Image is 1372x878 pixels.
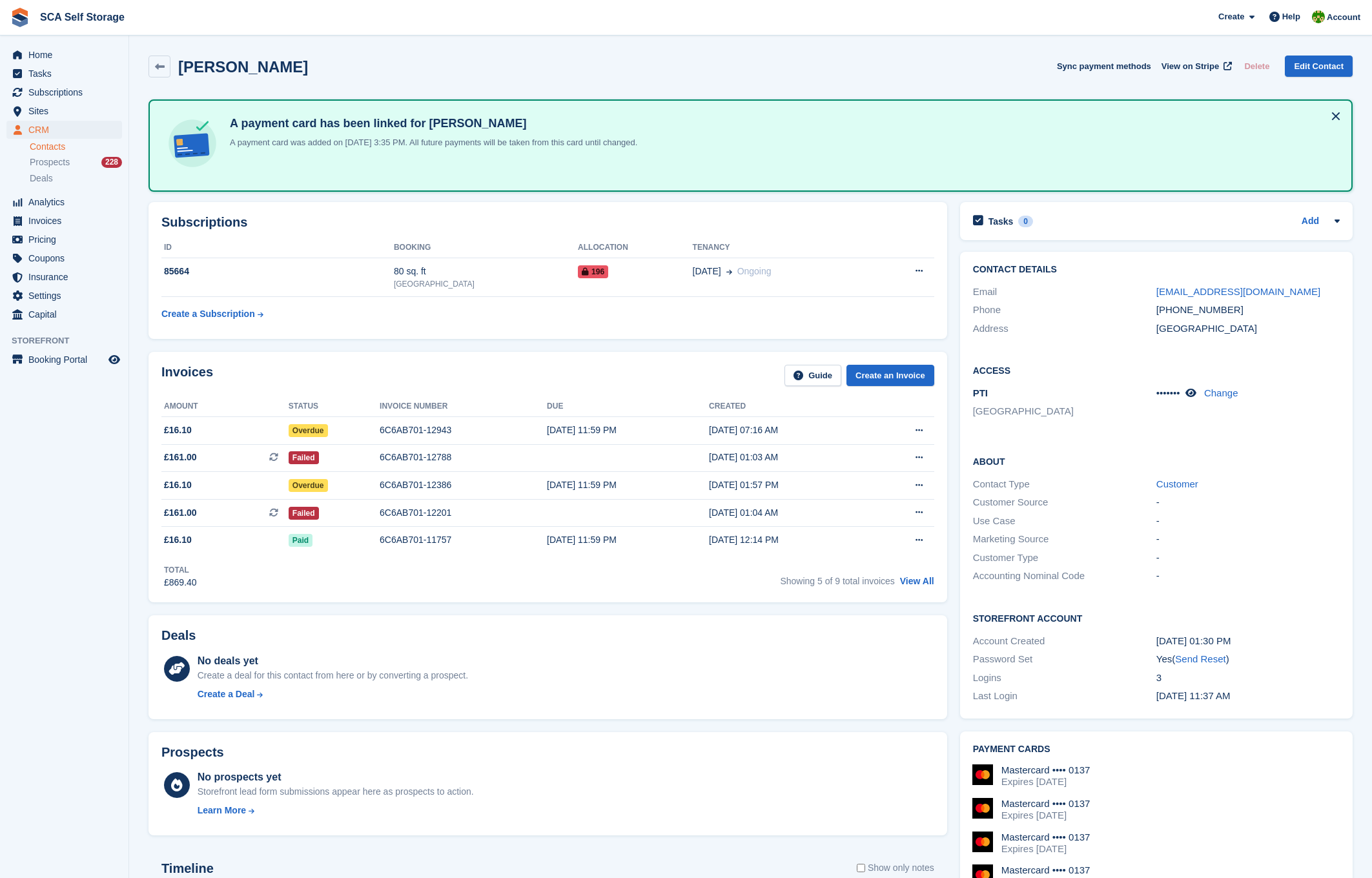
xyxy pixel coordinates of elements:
span: £16.10 [164,533,192,547]
span: PTI [973,387,988,398]
h2: Timeline [161,861,214,876]
h2: Access [973,363,1340,376]
div: [GEOGRAPHIC_DATA] [394,278,578,290]
div: 80 sq. ft [394,265,578,278]
div: Mastercard •••• 0137 [1001,832,1090,843]
span: Booking Portal [28,351,106,369]
div: Expires [DATE] [1001,776,1090,788]
div: [DATE] 01:03 AM [709,451,871,464]
th: Allocation [578,238,692,258]
a: Edit Contact [1285,56,1353,77]
div: Mastercard •••• 0137 [1001,798,1090,810]
div: [DATE] 07:16 AM [709,424,871,437]
span: Coupons [28,249,106,267]
span: View on Stripe [1162,60,1219,73]
a: Change [1204,387,1238,398]
a: Preview store [107,352,122,367]
span: Sites [28,102,106,120]
img: card-linked-ebf98d0992dc2aeb22e95c0e3c79077019eb2392cfd83c6a337811c24bc77127.svg [165,116,220,170]
div: Address [973,322,1156,336]
th: Invoice number [380,396,547,417]
th: Created [709,396,871,417]
div: Learn More [198,804,246,817]
div: Mastercard •••• 0137 [1001,764,1090,776]
span: Capital [28,305,106,323]
span: Create [1218,10,1244,23]
a: menu [6,249,122,267]
div: 6C6AB701-11757 [380,533,547,547]
h2: Subscriptions [161,215,934,230]
h2: Payment cards [973,744,1340,755]
time: 2025-05-14 10:37:58 UTC [1156,690,1231,701]
span: Home [28,46,106,64]
a: menu [6,305,122,323]
div: Use Case [973,514,1156,529]
li: [GEOGRAPHIC_DATA] [973,404,1156,419]
span: ••••••• [1156,387,1180,398]
div: [GEOGRAPHIC_DATA] [1156,322,1340,336]
a: menu [6,121,122,139]
div: Marketing Source [973,532,1156,547]
a: menu [6,102,122,120]
span: Paid [289,534,312,547]
th: Status [289,396,380,417]
button: Delete [1239,56,1275,77]
span: Account [1327,11,1360,24]
a: Customer [1156,478,1198,489]
div: Account Created [973,634,1156,649]
div: 228 [101,157,122,168]
div: - [1156,514,1340,529]
div: Expires [DATE] [1001,810,1090,821]
div: 0 [1018,216,1033,227]
div: Customer Source [973,495,1156,510]
div: £869.40 [164,576,197,589]
span: Failed [289,507,319,520]
a: menu [6,230,122,249]
div: Last Login [973,689,1156,704]
span: 196 [578,265,608,278]
div: [DATE] 12:14 PM [709,533,871,547]
div: 3 [1156,671,1340,686]
div: Password Set [973,652,1156,667]
h2: Prospects [161,745,224,760]
th: Booking [394,238,578,258]
p: A payment card was added on [DATE] 3:35 PM. All future payments will be taken from this card unti... [225,136,637,149]
div: Phone [973,303,1156,318]
span: Subscriptions [28,83,106,101]
div: Logins [973,671,1156,686]
span: Prospects [30,156,70,168]
a: menu [6,287,122,305]
a: Create a Deal [198,688,468,701]
div: 6C6AB701-12943 [380,424,547,437]
div: Customer Type [973,551,1156,566]
img: Sam Chapman [1312,10,1325,23]
div: 6C6AB701-12788 [380,451,547,464]
div: No prospects yet [198,770,474,785]
div: [DATE] 01:04 AM [709,506,871,520]
a: Prospects 228 [30,156,122,169]
img: Mastercard Logo [972,764,993,785]
span: £16.10 [164,478,192,492]
span: CRM [28,121,106,139]
span: Insurance [28,268,106,286]
span: Ongoing [737,266,772,276]
h2: Contact Details [973,265,1340,275]
a: SCA Self Storage [35,6,130,28]
div: [DATE] 11:59 PM [547,533,709,547]
div: 6C6AB701-12386 [380,478,547,492]
a: Guide [784,365,841,386]
div: No deals yet [198,653,468,669]
a: Deals [30,172,122,185]
div: 85664 [161,265,394,278]
h2: [PERSON_NAME] [178,58,308,76]
span: £161.00 [164,506,197,520]
th: Amount [161,396,289,417]
span: Analytics [28,193,106,211]
h2: About [973,454,1340,467]
div: [DATE] 01:30 PM [1156,634,1340,649]
span: Invoices [28,212,106,230]
div: Create a deal for this contact from here or by converting a prospect. [198,669,468,682]
span: ( ) [1172,653,1229,664]
h2: Storefront Account [973,611,1340,624]
div: Expires [DATE] [1001,843,1090,855]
